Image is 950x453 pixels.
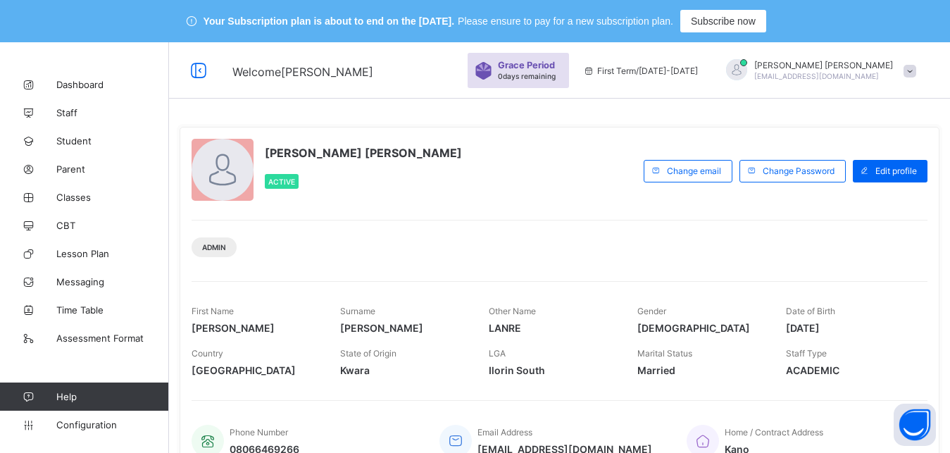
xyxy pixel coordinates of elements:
[268,178,295,186] span: Active
[56,419,168,430] span: Configuration
[637,306,666,316] span: Gender
[192,348,223,359] span: Country
[56,276,169,287] span: Messaging
[56,79,169,90] span: Dashboard
[56,333,169,344] span: Assessment Format
[691,15,756,27] span: Subscribe now
[192,306,234,316] span: First Name
[875,166,917,176] span: Edit profile
[340,306,375,316] span: Surname
[754,60,893,70] span: [PERSON_NAME] [PERSON_NAME]
[637,322,765,334] span: [DEMOGRAPHIC_DATA]
[230,427,288,438] span: Phone Number
[204,15,454,27] span: Your Subscription plan is about to end on the [DATE].
[340,348,396,359] span: State of Origin
[583,66,698,76] span: session/term information
[340,364,468,376] span: Kwara
[265,146,462,160] span: [PERSON_NAME] [PERSON_NAME]
[56,192,169,203] span: Classes
[725,427,823,438] span: Home / Contract Address
[56,391,168,402] span: Help
[56,248,169,259] span: Lesson Plan
[637,364,765,376] span: Married
[637,348,692,359] span: Marital Status
[894,404,936,446] button: Open asap
[192,322,319,334] span: [PERSON_NAME]
[477,427,532,438] span: Email Address
[56,304,169,316] span: Time Table
[192,364,319,376] span: [GEOGRAPHIC_DATA]
[340,322,468,334] span: [PERSON_NAME]
[498,60,555,70] span: Grace Period
[763,166,835,176] span: Change Password
[489,348,506,359] span: LGA
[56,220,169,231] span: CBT
[232,65,373,79] span: Welcome [PERSON_NAME]
[498,72,556,80] span: 0 days remaining
[786,364,913,376] span: ACADEMIC
[667,166,721,176] span: Change email
[754,72,879,80] span: [EMAIL_ADDRESS][DOMAIN_NAME]
[56,163,169,175] span: Parent
[56,107,169,118] span: Staff
[712,59,923,82] div: MAHMUD-NAJIMMAHMUD
[786,322,913,334] span: [DATE]
[475,62,492,80] img: sticker-purple.71386a28dfed39d6af7621340158ba97.svg
[489,306,536,316] span: Other Name
[489,364,616,376] span: Ilorin South
[202,243,226,252] span: Admin
[489,322,616,334] span: LANRE
[458,15,673,27] span: Please ensure to pay for a new subscription plan.
[56,135,169,147] span: Student
[786,348,827,359] span: Staff Type
[786,306,835,316] span: Date of Birth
